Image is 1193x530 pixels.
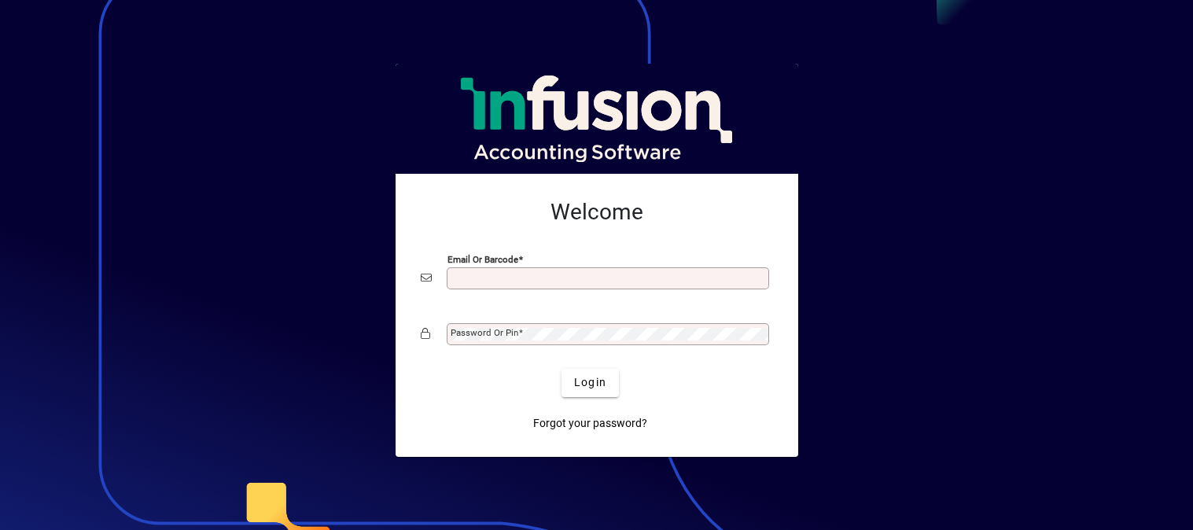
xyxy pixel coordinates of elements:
[527,410,654,438] a: Forgot your password?
[447,253,518,264] mat-label: Email or Barcode
[562,369,619,397] button: Login
[533,415,647,432] span: Forgot your password?
[451,327,518,338] mat-label: Password or Pin
[421,199,773,226] h2: Welcome
[574,374,606,391] span: Login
